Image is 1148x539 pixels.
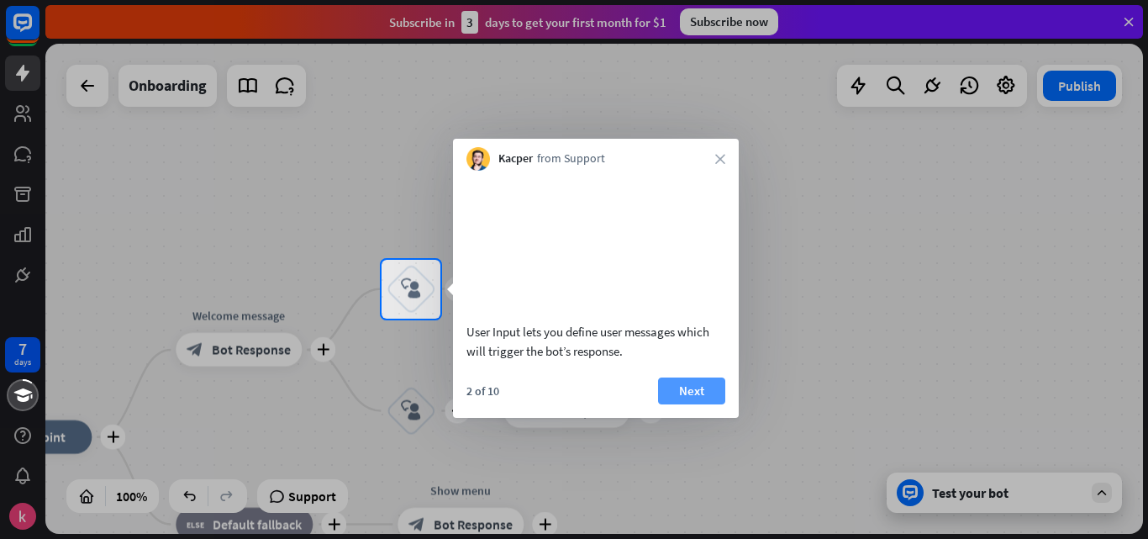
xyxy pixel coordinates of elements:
[466,322,725,361] div: User Input lets you define user messages which will trigger the bot’s response.
[466,383,499,399] div: 2 of 10
[658,378,725,404] button: Next
[537,151,605,167] span: from Support
[13,7,64,57] button: Open LiveChat chat widget
[498,151,533,167] span: Kacper
[401,279,421,299] i: block_user_input
[715,154,725,164] i: close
